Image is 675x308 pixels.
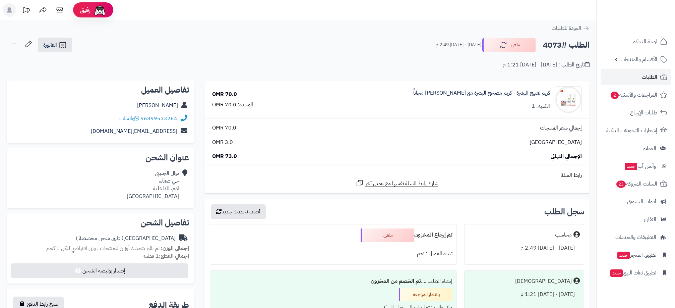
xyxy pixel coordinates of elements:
a: طلبات الإرجاع [601,105,671,121]
a: الطلبات [601,69,671,85]
span: 23 [616,181,626,188]
a: تطبيق نقاط البيعجديد [601,265,671,281]
img: 1751745698-SHUA%202-03-90x90.jpg [555,86,581,113]
span: وآتس آب [624,161,656,171]
a: السلات المتروكة23 [601,176,671,192]
h3: سجل الطلب [544,208,584,216]
span: لوحة التحكم [632,37,657,46]
span: العودة للطلبات [552,24,581,32]
a: لوحة التحكم [601,34,671,50]
div: [DATE] - [DATE] 2:49 م [469,242,580,255]
span: تطبيق نقاط البيع [610,268,656,277]
span: جديد [625,163,637,170]
h2: تفاصيل العميل [12,86,189,94]
span: تطبيق المتجر [617,250,656,260]
span: 70.0 OMR [212,124,236,132]
small: [DATE] - [DATE] 2:49 م [436,42,481,48]
button: ملغي [482,38,536,52]
a: المراجعات والأسئلة2 [601,87,671,103]
button: أضف تحديث جديد [211,204,266,219]
span: جديد [617,252,630,259]
span: الإجمالي النهائي [551,153,582,160]
strong: إجمالي القطع: [159,252,189,260]
div: [DATE] - [DATE] 1:21 م [469,288,580,301]
span: 2 [611,92,619,99]
img: ai-face.png [93,3,107,17]
div: الكمية: 1 [532,102,550,110]
span: طلبات الإرجاع [630,108,657,117]
a: شارك رابط السلة نفسها مع عميل آخر [356,179,438,188]
span: المراجعات والأسئلة [610,90,657,100]
div: محاسب [555,231,572,239]
span: 3.0 OMR [212,139,233,146]
a: واتساب [119,114,139,122]
b: تم الخصم من المخزون [371,277,421,285]
a: التطبيقات والخدمات [601,229,671,245]
a: الفاتورة [38,38,72,52]
h2: الطلب #4073 [543,38,590,52]
a: العملاء [601,140,671,156]
div: إنشاء الطلب .... [214,275,452,288]
span: ( طرق شحن مخصصة ) [76,234,123,242]
span: نسخ رابط الدفع [27,300,58,308]
span: العملاء [643,144,656,153]
div: تاريخ الطلب : [DATE] - [DATE] 1:21 م [503,61,590,69]
span: شارك رابط السلة نفسها مع عميل آخر [365,180,438,188]
span: جديد [610,269,623,277]
span: إجمالي سعر المنتجات [540,124,582,132]
b: تم إرجاع المخزون [414,231,452,239]
small: 1 قطعة [143,252,189,260]
div: تنبيه العميل : نعم [214,247,452,260]
div: [DEMOGRAPHIC_DATA] [515,277,572,285]
span: الأقسام والمنتجات [620,55,657,64]
img: logo-2.png [629,18,669,32]
div: نوال الجنيبي حي صفاء، ادم، الداخلية [GEOGRAPHIC_DATA] [127,169,179,200]
span: أدوات التسويق [627,197,656,206]
a: [PERSON_NAME] [137,101,178,109]
span: التقارير [643,215,656,224]
a: [EMAIL_ADDRESS][DOMAIN_NAME] [91,127,177,135]
span: رفيق [80,6,90,14]
div: الوحدة: 70.0 OMR [212,101,253,109]
span: [GEOGRAPHIC_DATA] [530,139,582,146]
a: تطبيق المتجرجديد [601,247,671,263]
span: السلات المتروكة [616,179,657,189]
a: وآتس آبجديد [601,158,671,174]
a: التقارير [601,211,671,227]
h2: تفاصيل الشحن [12,219,189,227]
span: لم تقم بتحديد أوزان للمنتجات ، وزن افتراضي للكل 1 كجم [46,244,160,252]
div: رابط السلة [207,171,587,179]
div: ملغي [361,228,414,242]
div: [GEOGRAPHIC_DATA] [76,235,176,242]
span: الطلبات [642,72,657,82]
strong: إجمالي الوزن: [161,244,189,252]
div: بانتظار المراجعة [399,288,452,301]
a: العودة للطلبات [552,24,590,32]
a: تحديثات المنصة [18,3,35,18]
span: الفاتورة [43,41,57,49]
span: إشعارات التحويلات البنكية [606,126,657,135]
h2: عنوان الشحن [12,154,189,162]
a: كريم تفتيح البشرة - كريم مصحح البشرة مع [PERSON_NAME] مجاناً [413,89,550,97]
button: إصدار بوليصة الشحن [11,263,188,278]
div: 70.0 OMR [212,91,237,98]
a: 96899533264 [140,114,177,122]
a: إشعارات التحويلات البنكية [601,122,671,139]
span: 73.0 OMR [212,153,237,160]
a: أدوات التسويق [601,194,671,210]
span: التطبيقات والخدمات [615,233,656,242]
